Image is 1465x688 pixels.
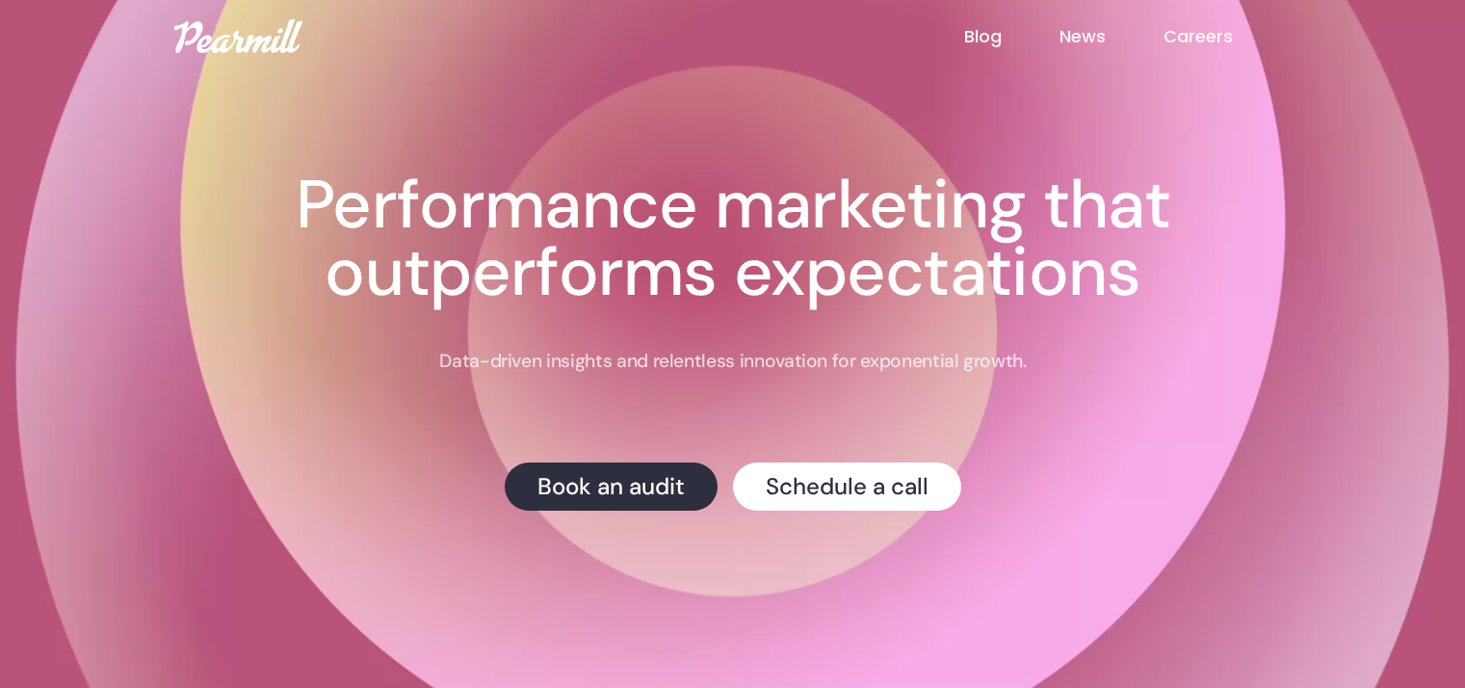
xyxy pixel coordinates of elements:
h1: Performance marketing that outperforms expectations [193,172,1271,306]
p: Data-driven insights and relentless innovation for exponential growth. [439,349,1026,374]
img: Pearmill logo [174,19,302,53]
a: Careers [1164,24,1291,49]
a: Blog [964,24,1060,49]
a: Schedule a call [733,462,961,510]
a: Book an audit [504,462,717,510]
a: News [1060,24,1164,49]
